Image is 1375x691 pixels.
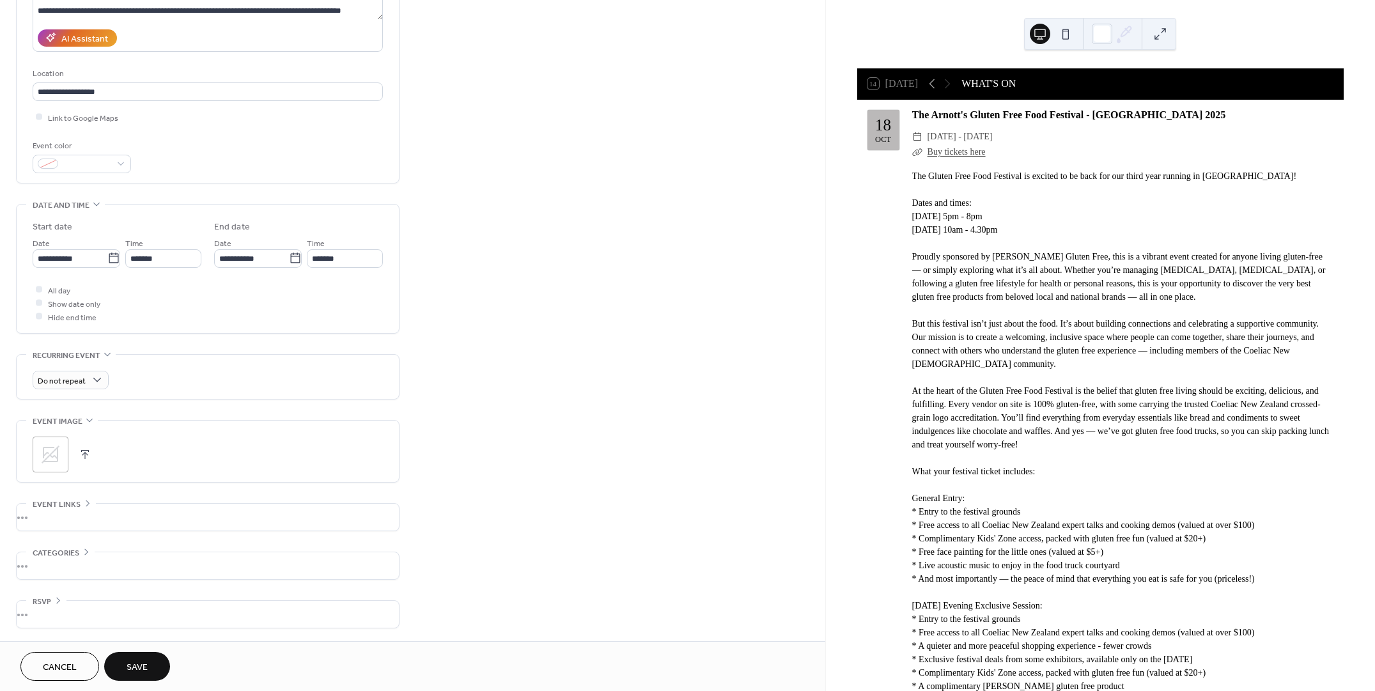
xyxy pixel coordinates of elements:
span: RSVP [33,595,51,609]
a: Buy tickets here [928,147,986,157]
div: End date [214,221,250,234]
button: Cancel [20,652,99,681]
div: Oct [875,136,891,144]
span: Date and time [33,199,89,212]
span: All day [48,284,70,297]
div: Location [33,67,380,81]
div: ••• [17,601,399,628]
span: [DATE] - [DATE] [928,129,993,144]
span: Show date only [48,297,100,311]
button: AI Assistant [38,29,117,47]
span: Time [125,237,143,250]
span: Cancel [43,661,77,674]
span: Link to Google Maps [48,111,118,125]
span: Categories [33,547,79,560]
span: Date [33,237,50,250]
span: Do not repeat [38,373,86,388]
div: WHAT'S ON [961,76,1016,91]
div: ••• [17,552,399,579]
div: 18 [875,117,891,133]
span: Event links [33,498,81,511]
div: Event color [33,139,128,153]
span: Hide end time [48,311,97,324]
span: Save [127,661,148,674]
button: Save [104,652,170,681]
div: ​ [912,144,922,160]
span: Recurring event [33,349,100,362]
span: Time [307,237,325,250]
div: ••• [17,504,399,531]
div: AI Assistant [61,32,108,45]
div: ; [33,437,68,472]
div: ​ [912,129,922,144]
span: Date [214,237,231,250]
div: Start date [33,221,72,234]
span: Event image [33,415,82,428]
a: The Arnott's Gluten Free Food Festival - [GEOGRAPHIC_DATA] 2025 [912,109,1226,120]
